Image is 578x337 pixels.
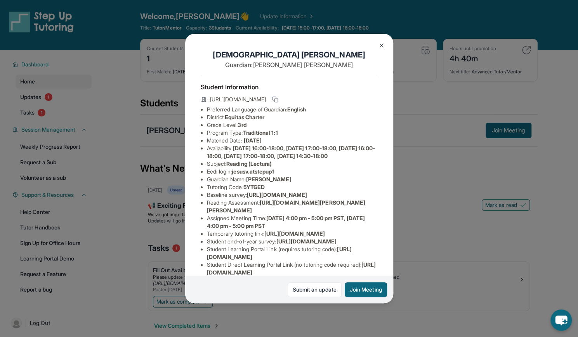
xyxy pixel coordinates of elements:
[232,168,274,175] span: jesusv.atstepup1
[243,129,278,136] span: Traditional 1:1
[207,214,378,230] li: Assigned Meeting Time :
[378,42,385,49] img: Close Icon
[287,106,306,113] span: English
[207,245,378,261] li: Student Learning Portal Link (requires tutoring code) :
[207,144,378,160] li: Availability:
[271,95,280,104] button: Copy link
[207,113,378,121] li: District:
[207,199,366,214] span: [URL][DOMAIN_NAME][PERSON_NAME][PERSON_NAME]
[207,175,378,183] li: Guardian Name :
[207,199,378,214] li: Reading Assessment :
[244,137,262,144] span: [DATE]
[226,160,272,167] span: Reading (Lectura)
[207,137,378,144] li: Matched Date:
[207,160,378,168] li: Subject :
[550,309,572,331] button: chat-button
[225,114,264,120] span: Equitas Charter
[288,282,342,297] a: Submit an update
[207,191,378,199] li: Baseline survey :
[276,238,336,245] span: [URL][DOMAIN_NAME]
[238,122,246,128] span: 3rd
[207,215,365,229] span: [DATE] 4:00 pm - 5:00 pm PST, [DATE] 4:00 pm - 5:00 pm PST
[207,106,378,113] li: Preferred Language of Guardian:
[207,238,378,245] li: Student end-of-year survey :
[210,96,266,103] span: [URL][DOMAIN_NAME]
[207,230,378,238] li: Temporary tutoring link :
[207,183,378,191] li: Tutoring Code :
[201,49,378,60] h1: [DEMOGRAPHIC_DATA] [PERSON_NAME]
[247,191,307,198] span: [URL][DOMAIN_NAME]
[345,282,387,297] button: Join Meeting
[201,82,378,92] h4: Student Information
[264,230,325,237] span: [URL][DOMAIN_NAME]
[201,60,378,69] p: Guardian: [PERSON_NAME] [PERSON_NAME]
[207,129,378,137] li: Program Type:
[207,145,375,159] span: [DATE] 16:00-18:00, [DATE] 17:00-18:00, [DATE] 16:00-18:00, [DATE] 17:00-18:00, [DATE] 14:30-18:00
[207,168,378,175] li: Eedi login :
[207,261,378,276] li: Student Direct Learning Portal Link (no tutoring code required) :
[246,176,292,182] span: [PERSON_NAME]
[207,121,378,129] li: Grade Level:
[243,184,265,190] span: 5YTGED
